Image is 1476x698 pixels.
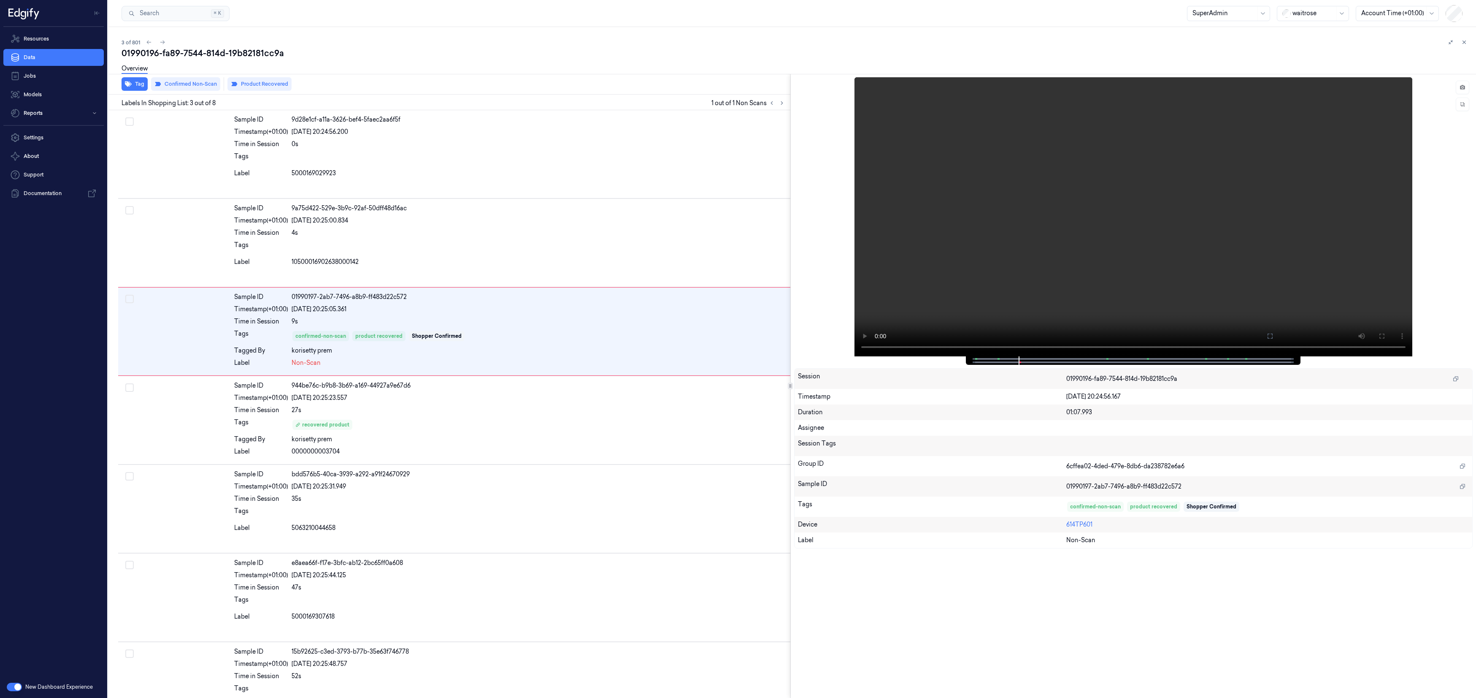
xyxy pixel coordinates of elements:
div: Label [234,612,288,621]
div: Sample ID [234,204,288,213]
div: [DATE] 20:24:56.200 [292,128,787,136]
button: Tag [122,77,148,91]
div: Tags [234,241,288,254]
div: Group ID [798,459,1066,473]
div: Assignee [798,424,1469,432]
a: Models [3,86,104,103]
a: Overview [122,64,148,74]
div: Timestamp (+01:00) [234,660,288,668]
div: Label [234,359,288,367]
a: Documentation [3,185,104,202]
div: Time in Session [234,317,288,326]
div: Timestamp (+01:00) [234,305,288,314]
div: Tags [234,418,288,432]
span: 1 out of 1 Non Scans [711,98,787,108]
div: confirmed-non-scan [1070,503,1121,511]
div: Device [798,520,1066,529]
div: Label [234,258,288,266]
div: Time in Session [234,406,288,415]
div: Label [798,536,1066,545]
div: Timestamp [798,392,1066,401]
div: 9a75d422-529e-3b9c-92af-50dff48d16ac [292,204,787,213]
div: Tags [234,507,288,520]
div: Shopper Confirmed [412,332,462,340]
span: Non-Scan [292,359,321,367]
div: 01:07.993 [1066,408,1469,417]
div: Sample ID [234,115,288,124]
button: Reports [3,105,104,122]
span: 5063210044658 [292,524,335,532]
div: 01990196-fa89-7544-814d-19b82181cc9a [122,47,1469,59]
div: Time in Session [234,228,288,237]
div: Sample ID [234,470,288,479]
div: Label [234,524,288,532]
button: About [3,148,104,165]
div: Tags [234,152,288,166]
div: [DATE] 20:25:31.949 [292,482,787,491]
div: 9d28e1cf-a11a-3626-bef4-5faec2aa6f5f [292,115,787,124]
div: [DATE] 20:25:48.757 [292,660,787,668]
span: 3 of 801 [122,39,141,46]
div: Duration [798,408,1066,417]
div: 9s [292,317,787,326]
button: Select row [125,472,134,481]
div: Sample ID [234,293,288,301]
div: Sample ID [234,559,288,568]
span: Labels In Shopping List: 3 out of 8 [122,99,216,108]
div: Shopper Confirmed [1187,503,1236,511]
div: product recovered [1130,503,1177,511]
span: 01990197-2ab7-7496-a8b9-ff483d22c572 [1066,482,1181,491]
span: Search [136,9,159,18]
div: recovered product [295,421,349,429]
div: Session Tags [798,439,1066,453]
div: Timestamp (+01:00) [234,128,288,136]
span: 5000169029923 [292,169,336,178]
div: 35s [292,494,787,503]
div: Sample ID [234,647,288,656]
div: Timestamp (+01:00) [234,482,288,491]
button: Search⌘K [122,6,230,21]
div: Timestamp (+01:00) [234,216,288,225]
div: [DATE] 20:25:05.361 [292,305,787,314]
div: Time in Session [234,140,288,149]
span: 5000169307618 [292,612,335,621]
div: e8aea66f-f17e-3bfc-ab12-2bc65ff0a608 [292,559,787,568]
button: Confirmed Non-Scan [151,77,220,91]
span: 6cffea02-4ded-479e-8db6-da238782e6a6 [1066,462,1184,471]
div: Tags [234,595,288,609]
div: Tags [798,500,1066,513]
a: Data [3,49,104,66]
button: Select row [125,561,134,569]
div: Time in Session [234,672,288,681]
div: 944be76c-b9b8-3b69-a169-44927a9e67d6 [292,381,787,390]
div: 0s [292,140,787,149]
div: Tagged By [234,346,288,355]
div: [DATE] 20:25:44.125 [292,571,787,580]
div: [DATE] 20:25:00.834 [292,216,787,225]
a: Support [3,166,104,183]
div: Tags [234,684,288,698]
span: 01990196-fa89-7544-814d-19b82181cc9a [1066,375,1177,383]
div: Timestamp (+01:00) [234,571,288,580]
div: korisetty prem [292,346,787,355]
div: Session [798,372,1066,386]
button: Select row [125,295,134,303]
div: 47s [292,583,787,592]
a: Settings [3,129,104,146]
div: 27s [292,406,787,415]
button: Select row [125,649,134,658]
div: Time in Session [234,583,288,592]
div: 4s [292,228,787,237]
div: bdd576b5-40ca-3939-a292-a91f24670929 [292,470,787,479]
button: Select row [125,117,134,126]
div: korisetty prem [292,435,787,444]
div: Timestamp (+01:00) [234,394,288,402]
button: Select row [125,383,134,392]
div: 52s [292,672,787,681]
div: 15b92625-c3ed-3793-b77b-35e63f746778 [292,647,787,656]
div: Tags [234,329,288,343]
div: Time in Session [234,494,288,503]
div: Label [234,447,288,456]
div: Label [234,169,288,178]
a: Resources [3,30,104,47]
